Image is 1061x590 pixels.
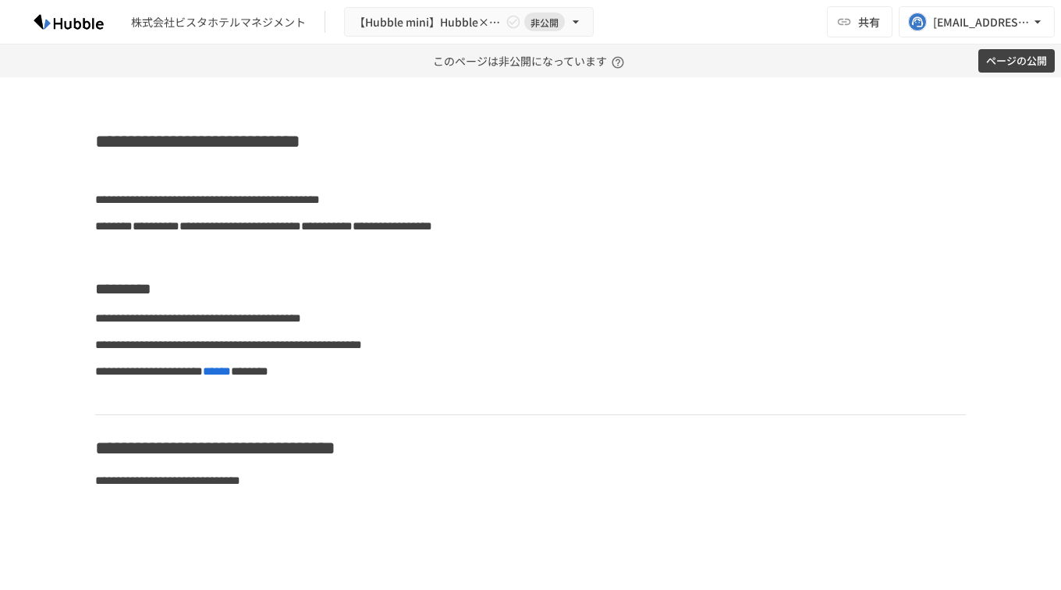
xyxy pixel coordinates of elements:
[827,6,892,37] button: 共有
[933,12,1030,32] div: [EMAIL_ADDRESS][DOMAIN_NAME]
[978,49,1055,73] button: ページの公開
[433,44,629,77] p: このページは非公開になっています
[858,13,880,30] span: 共有
[19,9,119,34] img: HzDRNkGCf7KYO4GfwKnzITak6oVsp5RHeZBEM1dQFiQ
[354,12,502,32] span: 【Hubble mini】Hubble×株式会社ビスタホテルマネジメント様 オンボーディングプロジェクト
[524,14,565,30] span: 非公開
[131,14,306,30] div: 株式会社ビスタホテルマネジメント
[344,7,594,37] button: 【Hubble mini】Hubble×株式会社ビスタホテルマネジメント様 オンボーディングプロジェクト非公開
[899,6,1055,37] button: [EMAIL_ADDRESS][DOMAIN_NAME]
